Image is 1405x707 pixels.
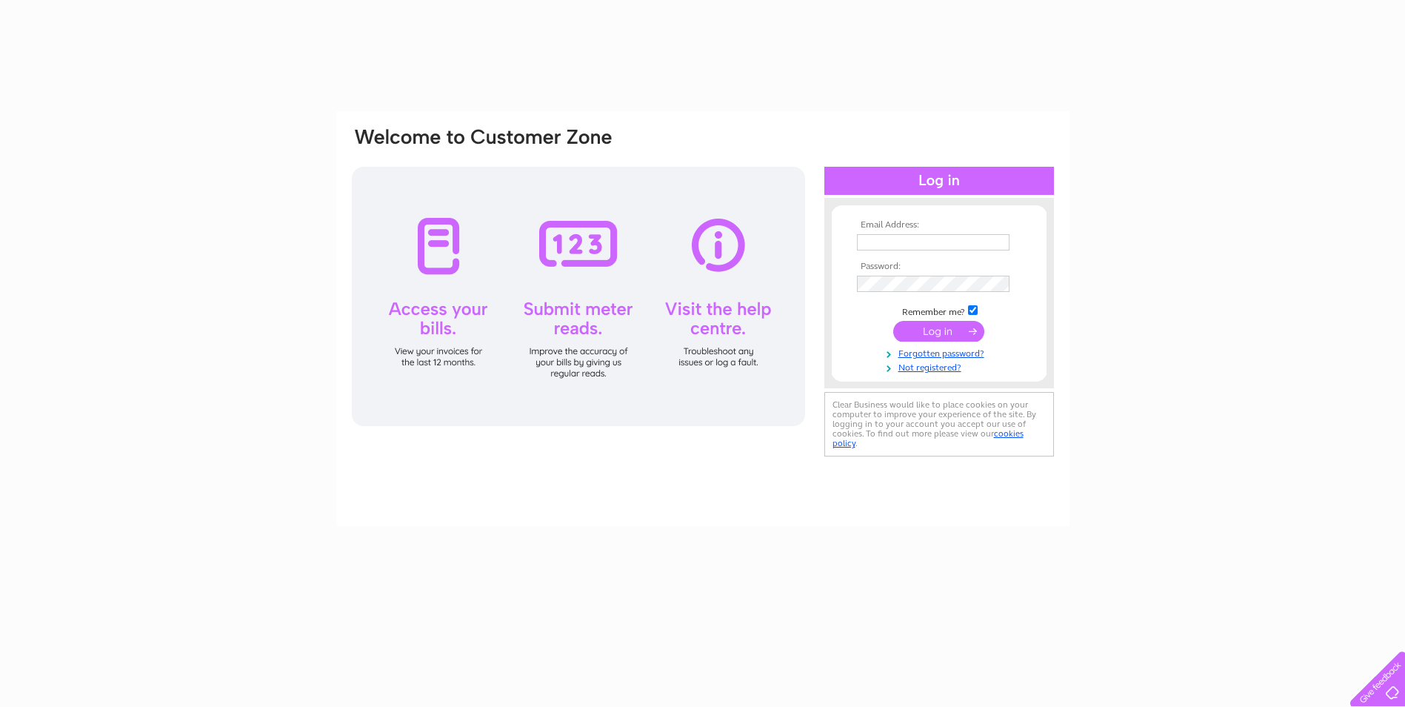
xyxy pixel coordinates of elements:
[857,345,1025,359] a: Forgotten password?
[992,236,1004,248] img: npw-badge-icon-locked.svg
[824,392,1054,457] div: Clear Business would like to place cookies on your computer to improve your experience of the sit...
[832,428,1024,448] a: cookies policy
[853,303,1025,318] td: Remember me?
[992,278,1004,290] img: npw-badge-icon-locked.svg
[893,321,984,342] input: Submit
[853,262,1025,272] th: Password:
[857,359,1025,374] a: Not registered?
[853,220,1025,230] th: Email Address:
